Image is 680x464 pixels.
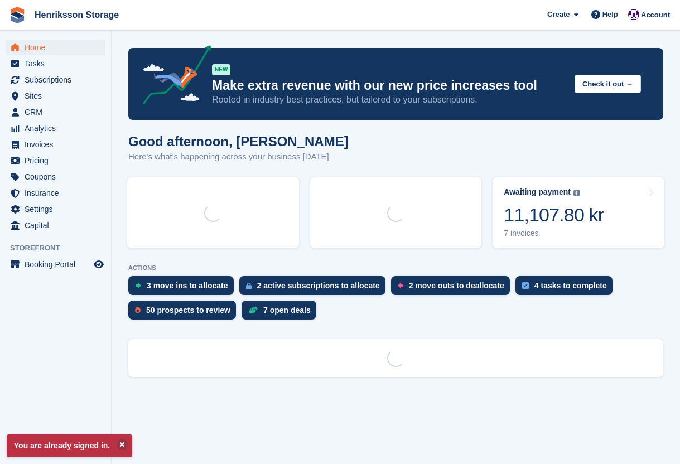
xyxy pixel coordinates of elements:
img: deal-1b604bf984904fb50ccaf53a9ad4b4a5d6e5aea283cecdc64d6e3604feb123c2.svg [248,306,258,314]
p: ACTIONS [128,264,663,272]
a: menu [6,153,105,168]
img: prospect-51fa495bee0391a8d652442698ab0144808aea92771e9ea1ae160a38d050c398.svg [135,307,141,313]
span: Booking Portal [25,257,91,272]
div: 11,107.80 kr [504,204,604,226]
a: menu [6,257,105,272]
a: 50 prospects to review [128,301,242,325]
a: menu [6,185,105,201]
img: stora-icon-8386f47178a22dfd0bd8f6a31ec36ba5ce8667c1dd55bd0f319d3a0aa187defe.svg [9,7,26,23]
h1: Good afternoon, [PERSON_NAME] [128,134,349,149]
img: move_ins_to_allocate_icon-fdf77a2bb77ea45bf5b3d319d69a93e2d87916cf1d5bf7949dd705db3b84f3ca.svg [135,282,141,289]
span: Account [641,9,670,21]
img: active_subscription_to_allocate_icon-d502201f5373d7db506a760aba3b589e785aa758c864c3986d89f69b8ff3... [246,282,252,289]
a: menu [6,56,105,71]
a: Awaiting payment 11,107.80 kr 7 invoices [493,177,664,248]
img: Joel Isaksson [628,9,639,20]
a: menu [6,72,105,88]
a: 2 move outs to deallocate [391,276,515,301]
span: Storefront [10,243,111,254]
p: You are already signed in. [7,434,132,457]
button: Check it out → [575,75,641,93]
a: menu [6,120,105,136]
span: Insurance [25,185,91,201]
div: 7 invoices [504,229,604,238]
span: Sites [25,88,91,104]
a: menu [6,104,105,120]
a: menu [6,40,105,55]
a: 4 tasks to complete [515,276,618,301]
span: Create [547,9,570,20]
span: Invoices [25,137,91,152]
span: Tasks [25,56,91,71]
span: Subscriptions [25,72,91,88]
p: Rooted in industry best practices, but tailored to your subscriptions. [212,94,566,106]
span: Settings [25,201,91,217]
span: Capital [25,217,91,233]
img: move_outs_to_deallocate_icon-f764333ba52eb49d3ac5e1228854f67142a1ed5810a6f6cc68b1a99e826820c5.svg [398,282,403,289]
p: Here's what's happening across your business [DATE] [128,151,349,163]
div: NEW [212,64,230,75]
a: menu [6,137,105,152]
span: Pricing [25,153,91,168]
img: price-adjustments-announcement-icon-8257ccfd72463d97f412b2fc003d46551f7dbcb40ab6d574587a9cd5c0d94... [133,45,211,109]
img: icon-info-grey-7440780725fd019a000dd9b08b2336e03edf1995a4989e88bcd33f0948082b44.svg [573,190,580,196]
a: Preview store [92,258,105,271]
a: Henriksson Storage [30,6,123,24]
a: 2 active subscriptions to allocate [239,276,391,301]
span: CRM [25,104,91,120]
img: task-75834270c22a3079a89374b754ae025e5fb1db73e45f91037f5363f120a921f8.svg [522,282,529,289]
div: 7 open deals [263,306,311,315]
span: Coupons [25,169,91,185]
div: 2 move outs to deallocate [409,281,504,290]
span: Analytics [25,120,91,136]
a: menu [6,88,105,104]
div: 50 prospects to review [146,306,230,315]
div: Awaiting payment [504,187,571,197]
a: menu [6,169,105,185]
a: 7 open deals [242,301,322,325]
span: Home [25,40,91,55]
span: Help [602,9,618,20]
div: 2 active subscriptions to allocate [257,281,380,290]
div: 3 move ins to allocate [147,281,228,290]
p: Make extra revenue with our new price increases tool [212,78,566,94]
div: 4 tasks to complete [534,281,607,290]
a: menu [6,201,105,217]
a: menu [6,217,105,233]
a: 3 move ins to allocate [128,276,239,301]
